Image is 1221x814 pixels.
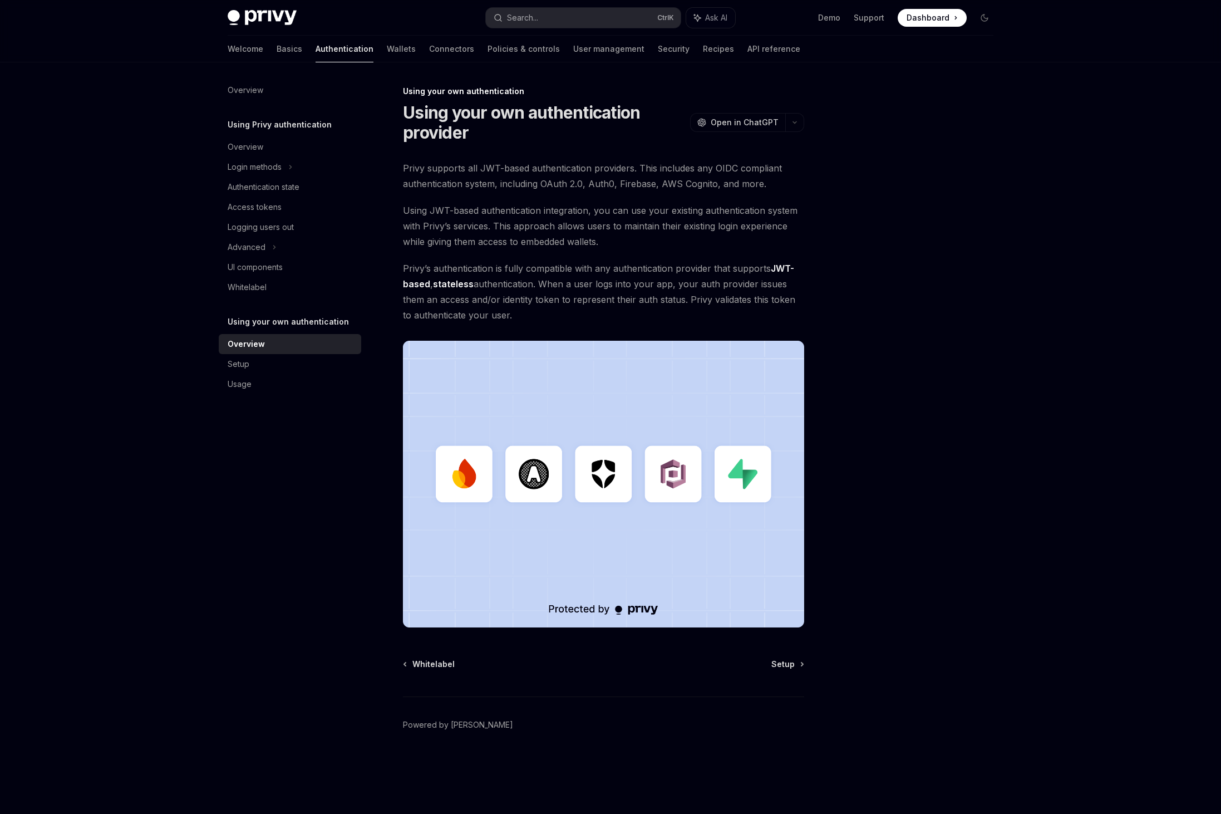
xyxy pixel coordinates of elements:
a: Setup [219,354,361,374]
a: Security [658,36,690,62]
span: Whitelabel [412,659,455,670]
h1: Using your own authentication provider [403,102,686,143]
div: Overview [228,140,263,154]
a: User management [573,36,644,62]
a: stateless [433,278,474,290]
div: Whitelabel [228,281,267,294]
button: Ask AI [686,8,735,28]
a: Usage [219,374,361,394]
div: Usage [228,377,252,391]
a: Authentication [316,36,373,62]
span: Ask AI [705,12,727,23]
a: Authentication state [219,177,361,197]
a: API reference [747,36,800,62]
h5: Using Privy authentication [228,118,332,131]
a: Connectors [429,36,474,62]
span: Dashboard [907,12,949,23]
a: Recipes [703,36,734,62]
a: Access tokens [219,197,361,217]
span: Setup [771,659,795,670]
a: Setup [771,659,803,670]
a: Overview [219,80,361,100]
a: Basics [277,36,302,62]
a: Demo [818,12,840,23]
button: Search...CtrlK [486,8,681,28]
button: Open in ChatGPT [690,113,785,132]
a: Whitelabel [404,659,455,670]
div: Overview [228,84,263,97]
a: Support [854,12,884,23]
span: Open in ChatGPT [711,117,779,128]
a: Whitelabel [219,277,361,297]
div: Authentication state [228,180,299,194]
a: Overview [219,137,361,157]
a: Powered by [PERSON_NAME] [403,719,513,730]
span: Ctrl K [657,13,674,22]
button: Toggle dark mode [976,9,993,27]
div: Logging users out [228,220,294,234]
span: Using JWT-based authentication integration, you can use your existing authentication system with ... [403,203,804,249]
div: Access tokens [228,200,282,214]
div: UI components [228,261,283,274]
a: Wallets [387,36,416,62]
img: dark logo [228,10,297,26]
a: UI components [219,257,361,277]
img: JWT-based auth splash [403,341,804,627]
a: Policies & controls [488,36,560,62]
div: Advanced [228,241,265,254]
a: Welcome [228,36,263,62]
a: Dashboard [898,9,967,27]
div: Using your own authentication [403,86,804,97]
a: Overview [219,334,361,354]
div: Login methods [228,160,282,174]
span: Privy supports all JWT-based authentication providers. This includes any OIDC compliant authentic... [403,160,804,192]
div: Search... [507,11,538,24]
h5: Using your own authentication [228,315,349,328]
a: Logging users out [219,217,361,237]
span: Privy’s authentication is fully compatible with any authentication provider that supports , authe... [403,261,804,323]
div: Setup [228,357,249,371]
div: Overview [228,337,265,351]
